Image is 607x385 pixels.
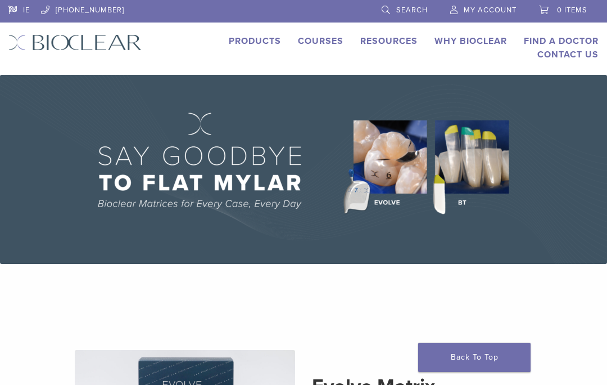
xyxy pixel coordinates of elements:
a: Resources [360,35,418,47]
span: 0 items [557,6,587,15]
a: Back To Top [418,343,531,372]
span: My Account [464,6,517,15]
a: Courses [298,35,343,47]
a: Products [229,35,281,47]
a: Contact Us [537,49,599,60]
a: Find A Doctor [524,35,599,47]
span: Search [396,6,428,15]
a: Why Bioclear [434,35,507,47]
img: Bioclear [8,34,142,51]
